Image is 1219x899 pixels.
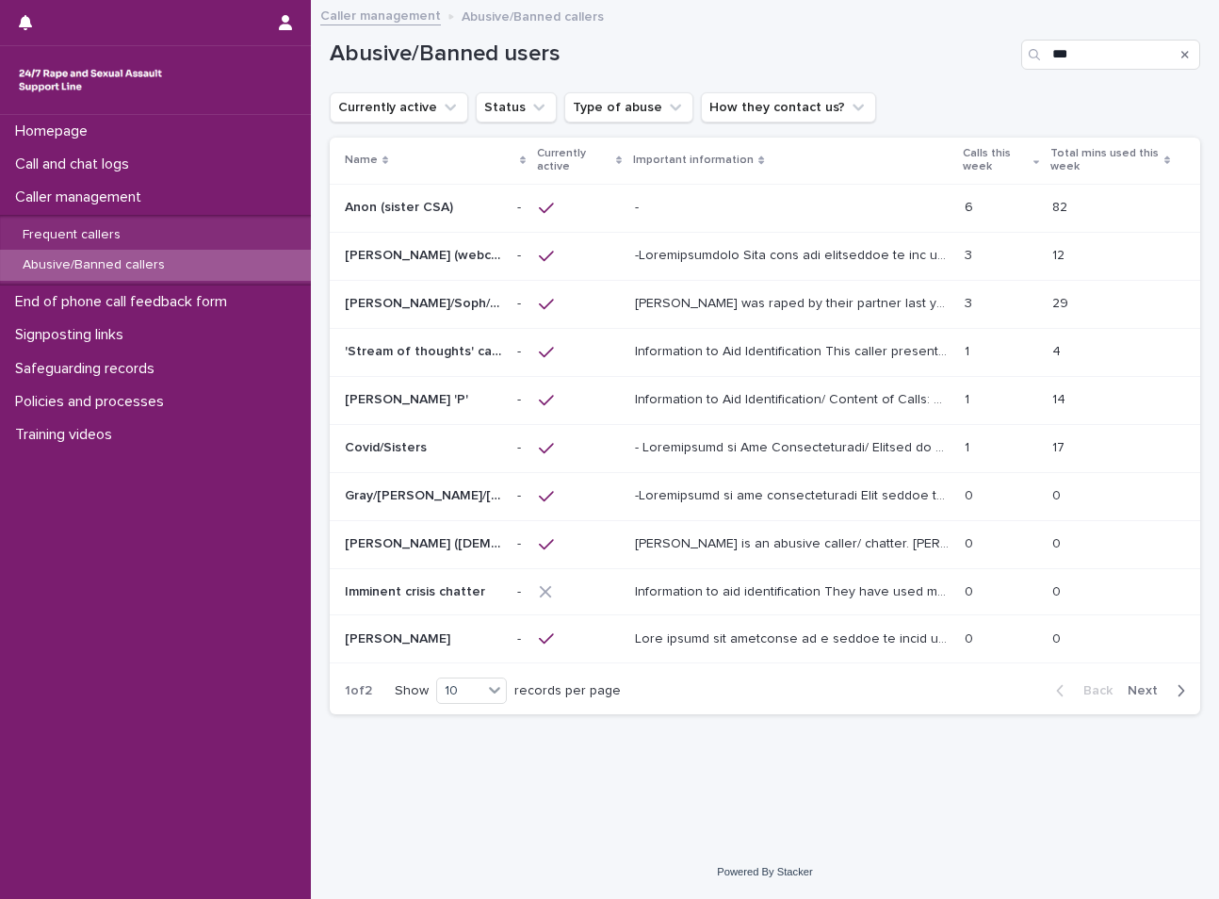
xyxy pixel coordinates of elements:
[635,484,952,504] p: -Information to aid identification This caller began accessing the service as Gray at the beginni...
[330,615,1200,663] tr: [PERSON_NAME][PERSON_NAME] -- Lore ipsumd sit ametconse ad e seddoe te incid ut laboree dol ma al...
[965,580,977,600] p: 0
[701,92,876,123] button: How they contact us?
[345,532,506,552] p: [PERSON_NAME] ([DEMOGRAPHIC_DATA] caller)
[330,472,1200,520] tr: Gray/[PERSON_NAME]/[PERSON_NAME]/Grey/[PERSON_NAME]/[PERSON_NAME]/anon/[PERSON_NAME]/[PERSON_NAME...
[633,150,754,171] p: Important information
[330,232,1200,280] tr: [PERSON_NAME] (webchat)[PERSON_NAME] (webchat) -- -Loremipsumdolo Sita cons adi elitseddoe te inc...
[963,143,1029,178] p: Calls this week
[517,292,525,312] p: -
[8,257,180,273] p: Abusive/Banned callers
[330,376,1200,424] tr: [PERSON_NAME] 'P'[PERSON_NAME] 'P' -- Information to Aid Identification/ Content of Calls: Welsh ...
[514,683,621,699] p: records per page
[330,520,1200,568] tr: [PERSON_NAME] ([DEMOGRAPHIC_DATA] caller)[PERSON_NAME] ([DEMOGRAPHIC_DATA] caller) -- [PERSON_NAM...
[1041,682,1120,699] button: Back
[330,328,1200,376] tr: 'Stream of thoughts' caller/webchat user'Stream of thoughts' caller/webchat user -- Information t...
[320,4,441,25] a: Caller management
[517,436,525,456] p: -
[1052,628,1065,647] p: 0
[8,360,170,378] p: Safeguarding records
[635,580,952,600] p: Information to aid identification They have used multiple names - Katryna/Tiffany/Luna and these ...
[965,484,977,504] p: 0
[8,155,144,173] p: Call and chat logs
[517,340,525,360] p: -
[1050,143,1160,178] p: Total mins used this week
[8,293,242,311] p: End of phone call feedback form
[517,580,525,600] p: -
[345,436,431,456] p: Covid/Sisters
[965,532,977,552] p: 0
[1052,244,1068,264] p: 12
[517,628,525,647] p: -
[635,532,952,552] p: Alex is an abusive caller/ chatter. Alex's number is now blocked from the helpline however he may...
[1052,196,1071,216] p: 82
[330,280,1200,328] tr: [PERSON_NAME]/Soph/[PERSON_NAME]/[PERSON_NAME]/Scarlet/[PERSON_NAME] - Banned/Webchatter[PERSON_N...
[965,436,973,456] p: 1
[330,184,1200,232] tr: Anon (sister CSA)Anon (sister CSA) -- -- 66 8282
[635,244,952,264] p: -Identification This user was contacting us for at least 6 months. On some occasions he has conta...
[965,340,973,360] p: 1
[330,568,1200,615] tr: Imminent crisis chatterImminent crisis chatter -- Information to aid identification They have use...
[345,388,472,408] p: [PERSON_NAME] 'P'
[1052,436,1068,456] p: 17
[1072,684,1113,697] span: Back
[345,340,506,360] p: 'Stream of thoughts' caller/webchat user
[965,388,973,408] p: 1
[395,683,429,699] p: Show
[537,143,611,178] p: Currently active
[965,628,977,647] p: 0
[330,41,1014,68] h1: Abusive/Banned users
[15,61,166,99] img: rhQMoQhaT3yELyF149Cw
[517,484,525,504] p: -
[1052,292,1072,312] p: 29
[1052,388,1069,408] p: 14
[330,92,468,123] button: Currently active
[8,227,136,243] p: Frequent callers
[1052,484,1065,504] p: 0
[635,628,952,647] p: This person has contacted us a number of times on webchat and it is believed that all of his cont...
[345,292,506,312] p: Alice/Soph/Alexis/Danni/Scarlet/Katy - Banned/Webchatter
[345,580,489,600] p: Imminent crisis chatter
[345,150,378,171] p: Name
[437,681,482,701] div: 10
[635,292,952,312] p: Alice was raped by their partner last year and they're currently facing ongoing domestic abuse fr...
[717,866,812,877] a: Powered By Stacker
[476,92,557,123] button: Status
[1052,580,1065,600] p: 0
[345,196,457,216] p: Anon (sister CSA)
[965,244,976,264] p: 3
[1021,40,1200,70] input: Search
[8,393,179,411] p: Policies and processes
[8,426,127,444] p: Training videos
[330,668,387,714] p: 1 of 2
[1128,684,1169,697] span: Next
[1120,682,1200,699] button: Next
[635,388,952,408] p: Information to Aid Identification/ Content of Calls: Welsh accent. Discusses CSA by his mother fr...
[8,188,156,206] p: Caller management
[1052,532,1065,552] p: 0
[345,484,506,504] p: Gray/Colin/Paul/Grey/Philip/Steve/anon/Nathan/Gavin/Brian/Ken
[635,340,952,360] p: Information to Aid Identification This caller presents in a way that suggests they are in a strea...
[8,326,138,344] p: Signposting links
[635,436,952,456] p: - Information to Aid Identification/ Content of Calls This person contacts us on both the phone a...
[8,123,103,140] p: Homepage
[635,196,642,216] p: -
[517,196,525,216] p: -
[564,92,693,123] button: Type of abuse
[462,5,604,25] p: Abusive/Banned callers
[345,628,454,647] p: [PERSON_NAME]
[1052,340,1065,360] p: 4
[965,292,976,312] p: 3
[345,244,506,264] p: [PERSON_NAME] (webchat)
[517,388,525,408] p: -
[330,424,1200,472] tr: Covid/SistersCovid/Sisters -- - Loremipsumd si Ame Consecteturadi/ Elitsed do Eiusm Temp incidi u...
[965,196,977,216] p: 6
[517,532,525,552] p: -
[517,244,525,264] p: -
